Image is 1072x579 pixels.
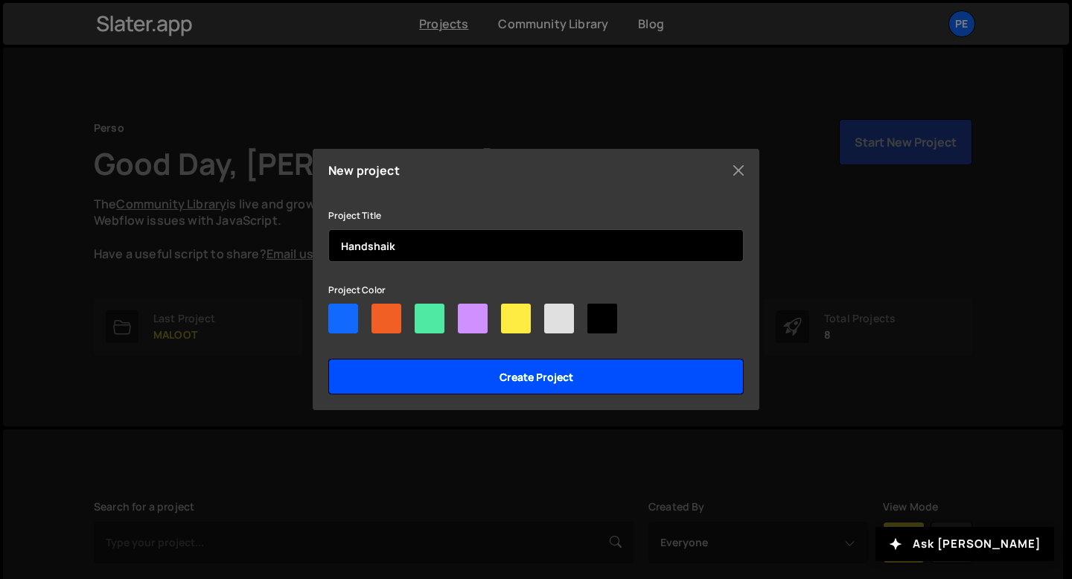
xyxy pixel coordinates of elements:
[328,229,744,262] input: Project name
[875,527,1054,561] button: Ask [PERSON_NAME]
[328,359,744,394] input: Create project
[727,159,750,182] button: Close
[328,208,381,223] label: Project Title
[328,164,400,176] h5: New project
[328,283,386,298] label: Project Color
